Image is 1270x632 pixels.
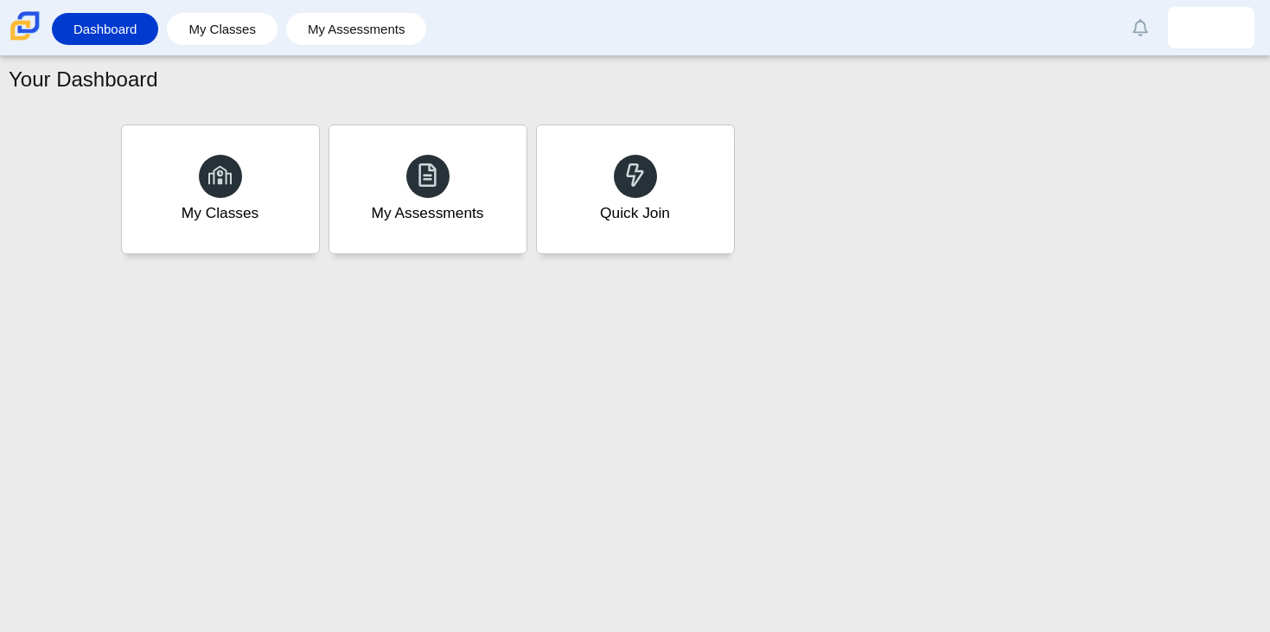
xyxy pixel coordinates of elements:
[7,32,43,47] a: Carmen School of Science & Technology
[600,202,670,224] div: Quick Join
[176,13,269,45] a: My Classes
[1197,14,1225,41] img: cristobal.borunda.1ebFKh
[295,13,418,45] a: My Assessments
[372,202,484,224] div: My Assessments
[1121,9,1159,47] a: Alerts
[182,202,259,224] div: My Classes
[121,124,320,254] a: My Classes
[7,8,43,44] img: Carmen School of Science & Technology
[536,124,735,254] a: Quick Join
[9,65,158,94] h1: Your Dashboard
[61,13,150,45] a: Dashboard
[1168,7,1254,48] a: cristobal.borunda.1ebFKh
[329,124,527,254] a: My Assessments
